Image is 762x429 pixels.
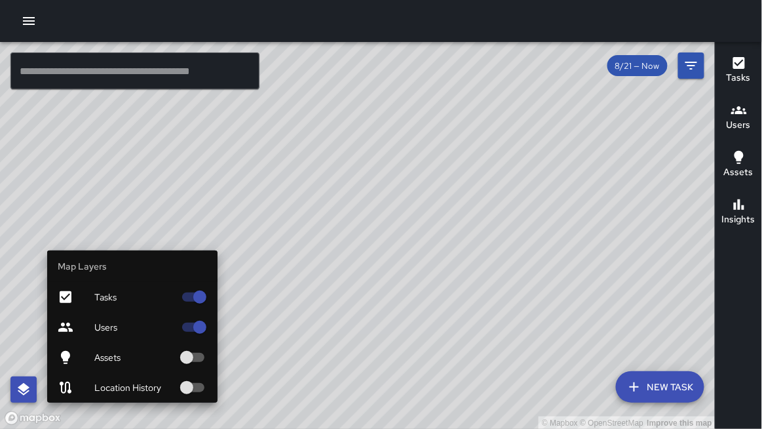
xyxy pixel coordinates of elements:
li: Map Layers [47,251,218,282]
span: Location History [94,381,174,394]
span: Tasks [94,291,174,304]
button: Insights [715,189,762,236]
h6: Assets [724,165,753,180]
div: Tasks [47,282,218,312]
button: Tasks [715,47,762,94]
h6: Tasks [727,71,751,85]
h6: Users [727,118,751,133]
div: Users [47,312,218,342]
button: New Task [616,371,704,403]
button: Users [715,94,762,142]
div: Assets [47,342,218,373]
span: 8/21 — Now [607,60,668,71]
h6: Insights [722,213,755,227]
span: Assets [94,351,174,364]
span: Users [94,321,174,334]
button: Assets [715,142,762,189]
div: Location History [47,373,218,403]
button: Filters [678,52,704,79]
